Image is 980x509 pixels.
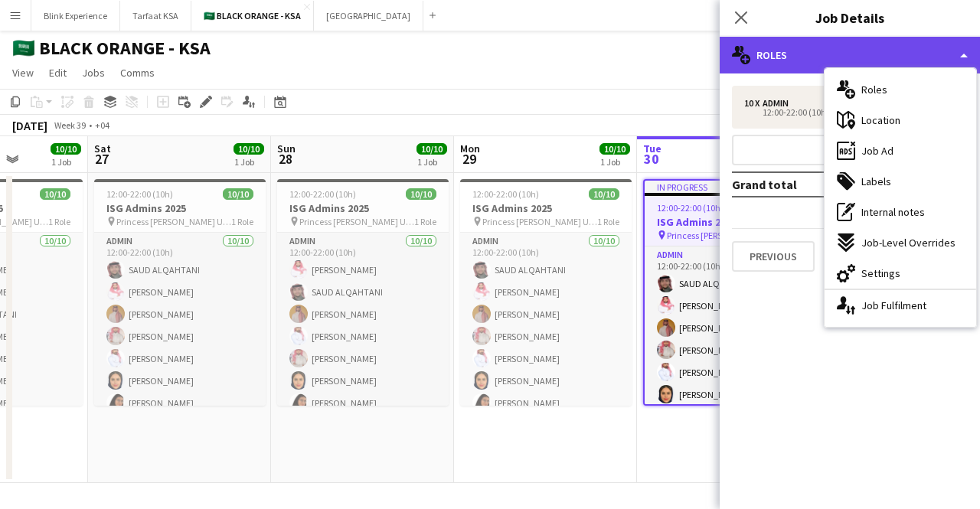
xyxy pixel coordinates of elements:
[94,201,266,215] h3: ISG Admins 2025
[861,236,955,250] span: Job-Level Overrides
[482,216,597,227] span: Princess [PERSON_NAME] University
[597,216,619,227] span: 1 Role
[732,172,871,197] td: Grand total
[51,119,89,131] span: Week 39
[643,142,661,155] span: Tue
[94,179,266,406] app-job-card: 12:00-22:00 (10h)10/10ISG Admins 2025 Princess [PERSON_NAME] University1 RoleAdmin10/1012:00-22:0...
[861,113,900,127] span: Location
[94,142,111,155] span: Sat
[720,8,980,28] h3: Job Details
[314,1,423,31] button: [GEOGRAPHIC_DATA]
[744,109,939,116] div: 12:00-22:00 (10h)
[460,142,480,155] span: Mon
[732,135,968,165] button: Add role
[12,37,211,60] h1: 🇸🇦 BLACK ORANGE - KSA
[277,201,449,215] h3: ISG Admins 2025
[231,216,253,227] span: 1 Role
[120,66,155,80] span: Comms
[414,216,436,227] span: 1 Role
[641,150,661,168] span: 30
[460,179,632,406] app-job-card: 12:00-22:00 (10h)10/10ISG Admins 2025 Princess [PERSON_NAME] University1 RoleAdmin10/1012:00-22:0...
[82,66,105,80] span: Jobs
[645,181,813,193] div: In progress
[460,201,632,215] h3: ISG Admins 2025
[645,215,813,229] h3: ISG Admins 2025
[460,233,632,485] app-card-role: Admin10/1012:00-22:00 (10h)SAUD ALQAHTANI[PERSON_NAME][PERSON_NAME][PERSON_NAME][PERSON_NAME][PER...
[6,63,40,83] a: View
[289,188,356,200] span: 12:00-22:00 (10h)
[861,205,925,219] span: Internal notes
[657,202,724,214] span: 12:00-22:00 (10h)
[31,1,120,31] button: Blink Experience
[114,63,161,83] a: Comms
[589,188,619,200] span: 10/10
[667,230,779,241] span: Princess [PERSON_NAME] University
[223,188,253,200] span: 10/10
[76,63,111,83] a: Jobs
[116,216,231,227] span: Princess [PERSON_NAME] University
[106,188,173,200] span: 12:00-22:00 (10h)
[600,156,629,168] div: 1 Job
[43,63,73,83] a: Edit
[763,98,795,109] div: Admin
[599,143,630,155] span: 10/10
[416,143,447,155] span: 10/10
[51,156,80,168] div: 1 Job
[234,156,263,168] div: 1 Job
[861,144,893,158] span: Job Ad
[861,266,900,280] span: Settings
[120,1,191,31] button: Tarfaat KSA
[732,241,815,272] button: Previous
[51,143,81,155] span: 10/10
[645,246,813,498] app-card-role: Admin10/1012:00-22:00 (10h)SAUD ALQAHTANI[PERSON_NAME][PERSON_NAME][PERSON_NAME][PERSON_NAME][PER...
[744,98,763,109] div: 10 x
[406,188,436,200] span: 10/10
[277,142,296,155] span: Sun
[861,175,891,188] span: Labels
[458,150,480,168] span: 29
[234,143,264,155] span: 10/10
[720,37,980,73] div: Roles
[277,179,449,406] app-job-card: 12:00-22:00 (10h)10/10ISG Admins 2025 Princess [PERSON_NAME] University1 RoleAdmin10/1012:00-22:0...
[49,66,67,80] span: Edit
[277,233,449,485] app-card-role: Admin10/1012:00-22:00 (10h)[PERSON_NAME]SAUD ALQAHTANI[PERSON_NAME][PERSON_NAME][PERSON_NAME][PER...
[299,216,414,227] span: Princess [PERSON_NAME] University
[94,233,266,485] app-card-role: Admin10/1012:00-22:00 (10h)SAUD ALQAHTANI[PERSON_NAME][PERSON_NAME][PERSON_NAME][PERSON_NAME][PER...
[861,83,887,96] span: Roles
[191,1,314,31] button: 🇸🇦 BLACK ORANGE - KSA
[40,188,70,200] span: 10/10
[417,156,446,168] div: 1 Job
[12,66,34,80] span: View
[92,150,111,168] span: 27
[12,118,47,133] div: [DATE]
[643,179,815,406] app-job-card: In progress12:00-22:00 (10h)10/10ISG Admins 2025 Princess [PERSON_NAME] University1 RoleAdmin10/1...
[48,216,70,227] span: 1 Role
[472,188,539,200] span: 12:00-22:00 (10h)
[95,119,109,131] div: +04
[275,150,296,168] span: 28
[825,290,976,321] div: Job Fulfilment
